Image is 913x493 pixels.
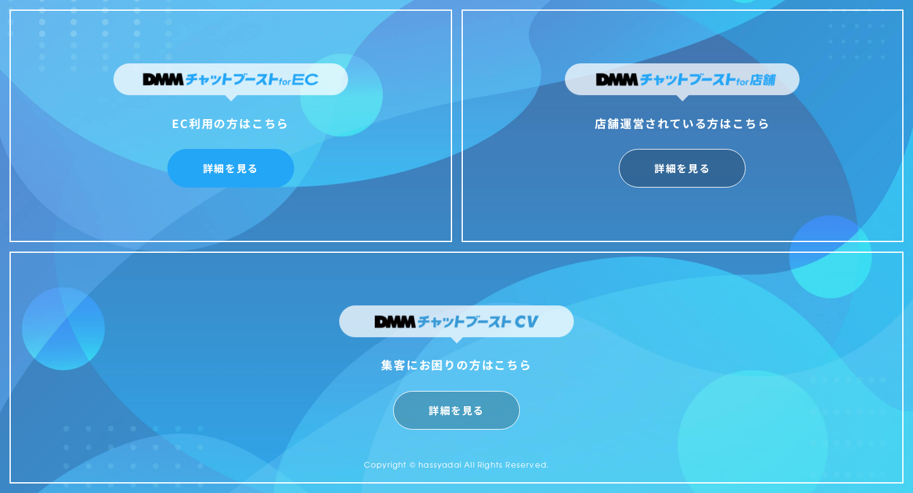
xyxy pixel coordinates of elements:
[113,63,348,101] img: DMMチャットブーストforEC
[113,113,348,133] div: EC利用の方はこちら
[364,459,549,470] small: Copyright © hassyadai All Rights Reserved.
[339,305,574,343] img: DMMチャットブーストCV
[565,113,800,133] div: 店舗運営されている方はこちら
[619,149,746,188] a: 詳細を見る
[565,63,800,101] img: DMMチャットブーストfor店舗
[339,354,574,375] div: 集客にお困りの方はこちら
[393,391,520,430] a: 詳細を見る
[167,149,294,188] a: 詳細を見る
